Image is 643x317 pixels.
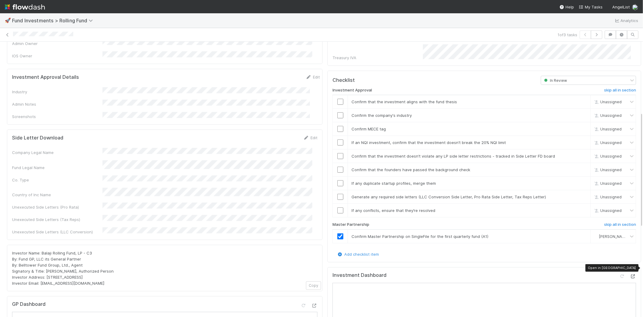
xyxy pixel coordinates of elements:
h5: Investment Approval Details [12,74,79,80]
span: Unassigned [593,140,622,145]
span: Unassigned [593,113,622,118]
img: logo-inverted-e16ddd16eac7371096b0.svg [5,2,45,12]
a: skip all in section [604,222,636,229]
h5: Side Letter Download [12,135,63,141]
a: Edit [306,75,320,79]
span: My Tasks [579,5,603,9]
div: Country of Inc Name [12,192,102,198]
img: avatar_5106bb14-94e9-4897-80de-6ae81081f36d.png [632,4,638,10]
span: Confirm MECE tag [351,126,386,131]
div: Unexecuted Side Letters (Pro Rata) [12,204,102,210]
a: Edit [303,135,317,140]
div: Unexecuted Side Letters (LLC Conversion) [12,229,102,235]
span: Unassigned [593,168,622,172]
h6: skip all in section [604,222,636,227]
div: Admin Owner [12,40,102,46]
span: If any duplicate startup profiles, merge them [351,181,436,186]
a: Add checklist item [337,252,379,257]
span: If an NQI investment, confirm that the investment doesn’t break the 20% NQI limit [351,140,506,145]
span: Confirm that the founders have passed the background check [351,167,470,172]
button: Copy [306,281,321,290]
div: IOS Owner [12,53,102,59]
span: Unassigned [593,154,622,158]
h5: Investment Dashboard [333,272,386,278]
span: Confirm the company's industry [351,113,412,118]
h5: Checklist [333,77,355,83]
span: Confirm Master Partnership on SingleFile for the first quarterly fund (A1) [351,234,488,239]
span: 🚀 [5,18,11,23]
div: Co. Type [12,177,102,183]
div: Admin Notes [12,101,102,107]
span: If any conflicts, ensure that they’re resolved [351,208,435,213]
div: Treasury IVA [333,55,423,61]
span: Confirm that the investment doesn’t violate any LP side letter restrictions - tracked in Side Let... [351,154,555,158]
span: Generate any required side letters (LLC Conversion Side Letter, Pro Rata Side Letter, Tax Reps Le... [351,194,546,199]
img: avatar_5106bb14-94e9-4897-80de-6ae81081f36d.png [593,234,598,239]
h6: Master Partnership [333,222,369,227]
span: Unassigned [593,100,622,104]
h6: Investment Approval [333,88,372,93]
div: Screenshots [12,114,102,120]
span: Unassigned [593,127,622,131]
a: skip all in section [604,88,636,95]
div: Industry [12,89,102,95]
span: 1 of 3 tasks [558,32,577,38]
span: Unassigned [593,195,622,199]
span: Confirm that the investment aligns with the fund thesis [351,99,457,104]
h5: GP Dashboard [12,301,46,307]
div: Company Legal Name [12,149,102,155]
div: Unexecuted Side Letters (Tax Reps) [12,216,102,223]
div: Help [559,4,574,10]
span: Unassigned [593,208,622,213]
span: In Review [543,78,567,82]
span: [PERSON_NAME] [599,234,629,239]
div: Fund Legal Name [12,165,102,171]
span: AngelList [612,5,630,9]
a: Analytics [614,17,638,24]
span: Fund Investments > Rolling Fund [12,18,96,24]
h6: skip all in section [604,88,636,93]
span: Investor Name: Balaji Rolling Fund, LP - C3 By: Fund GP, LLC its General Partner By: Belltower Fu... [12,251,114,286]
span: Unassigned [593,181,622,186]
a: My Tasks [579,4,603,10]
